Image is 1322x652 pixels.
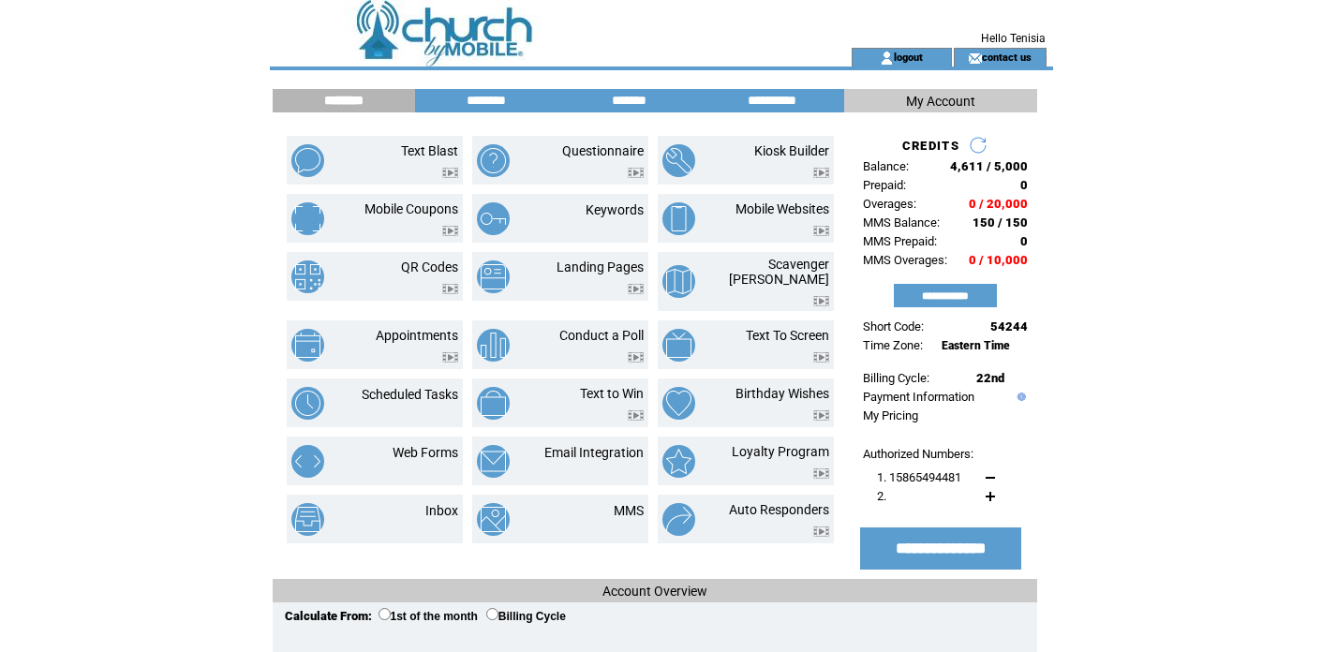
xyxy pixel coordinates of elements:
img: mobile-websites.png [662,202,695,235]
img: video.png [813,352,829,363]
span: My Account [906,94,975,109]
span: MMS Prepaid: [863,234,937,248]
a: Kiosk Builder [754,143,829,158]
img: questionnaire.png [477,144,510,177]
img: contact_us_icon.gif [968,51,982,66]
span: 0 / 10,000 [969,253,1028,267]
span: Hello Tenisia [981,32,1046,45]
span: 0 [1020,178,1028,192]
span: 1. 15865494481 [877,470,961,484]
span: 0 / 20,000 [969,197,1028,211]
img: video.png [442,284,458,294]
label: Billing Cycle [486,610,566,623]
img: kiosk-builder.png [662,144,695,177]
img: account_icon.gif [880,51,894,66]
a: Payment Information [863,390,974,404]
a: Auto Responders [729,502,829,517]
a: Mobile Websites [735,201,829,216]
img: text-to-win.png [477,387,510,420]
span: 150 / 150 [973,215,1028,230]
img: video.png [628,410,644,421]
span: 4,611 / 5,000 [950,159,1028,173]
span: Account Overview [602,584,707,599]
span: Billing Cycle: [863,371,929,385]
a: logout [894,51,923,63]
span: 2. [877,489,886,503]
img: video.png [813,168,829,178]
span: Overages: [863,197,916,211]
img: scheduled-tasks.png [291,387,324,420]
a: Text to Win [580,386,644,401]
img: qr-codes.png [291,260,324,293]
img: video.png [813,226,829,236]
img: auto-responders.png [662,503,695,536]
img: landing-pages.png [477,260,510,293]
a: Email Integration [544,445,644,460]
img: help.gif [1013,393,1026,401]
img: appointments.png [291,329,324,362]
span: Short Code: [863,319,924,333]
img: video.png [628,284,644,294]
span: Time Zone: [863,338,923,352]
span: Eastern Time [942,339,1010,352]
img: video.png [442,226,458,236]
a: Scheduled Tasks [362,387,458,402]
a: Loyalty Program [732,444,829,459]
img: video.png [813,296,829,306]
img: loyalty-program.png [662,445,695,478]
img: video.png [813,526,829,537]
img: web-forms.png [291,445,324,478]
img: inbox.png [291,503,324,536]
input: Billing Cycle [486,608,498,620]
a: Birthday Wishes [735,386,829,401]
img: birthday-wishes.png [662,387,695,420]
a: Web Forms [393,445,458,460]
span: Balance: [863,159,909,173]
span: 22nd [976,371,1004,385]
span: Prepaid: [863,178,906,192]
a: Inbox [425,503,458,518]
img: text-blast.png [291,144,324,177]
a: Conduct a Poll [559,328,644,343]
a: My Pricing [863,408,918,422]
img: video.png [628,352,644,363]
span: 54244 [990,319,1028,333]
img: video.png [442,352,458,363]
a: Keywords [586,202,644,217]
a: Landing Pages [557,259,644,274]
a: Appointments [376,328,458,343]
span: MMS Overages: [863,253,947,267]
img: video.png [813,410,829,421]
img: video.png [442,168,458,178]
label: 1st of the month [379,610,478,623]
img: video.png [813,468,829,479]
img: mobile-coupons.png [291,202,324,235]
a: MMS [614,503,644,518]
img: email-integration.png [477,445,510,478]
img: mms.png [477,503,510,536]
span: Authorized Numbers: [863,447,973,461]
img: conduct-a-poll.png [477,329,510,362]
span: MMS Balance: [863,215,940,230]
input: 1st of the month [379,608,391,620]
a: Mobile Coupons [364,201,458,216]
img: video.png [628,168,644,178]
a: contact us [982,51,1032,63]
a: QR Codes [401,259,458,274]
span: Calculate From: [285,609,372,623]
img: scavenger-hunt.png [662,265,695,298]
span: CREDITS [902,139,959,153]
a: Text To Screen [746,328,829,343]
a: Questionnaire [562,143,644,158]
a: Text Blast [401,143,458,158]
span: 0 [1020,234,1028,248]
img: keywords.png [477,202,510,235]
img: text-to-screen.png [662,329,695,362]
a: Scavenger [PERSON_NAME] [729,257,829,287]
